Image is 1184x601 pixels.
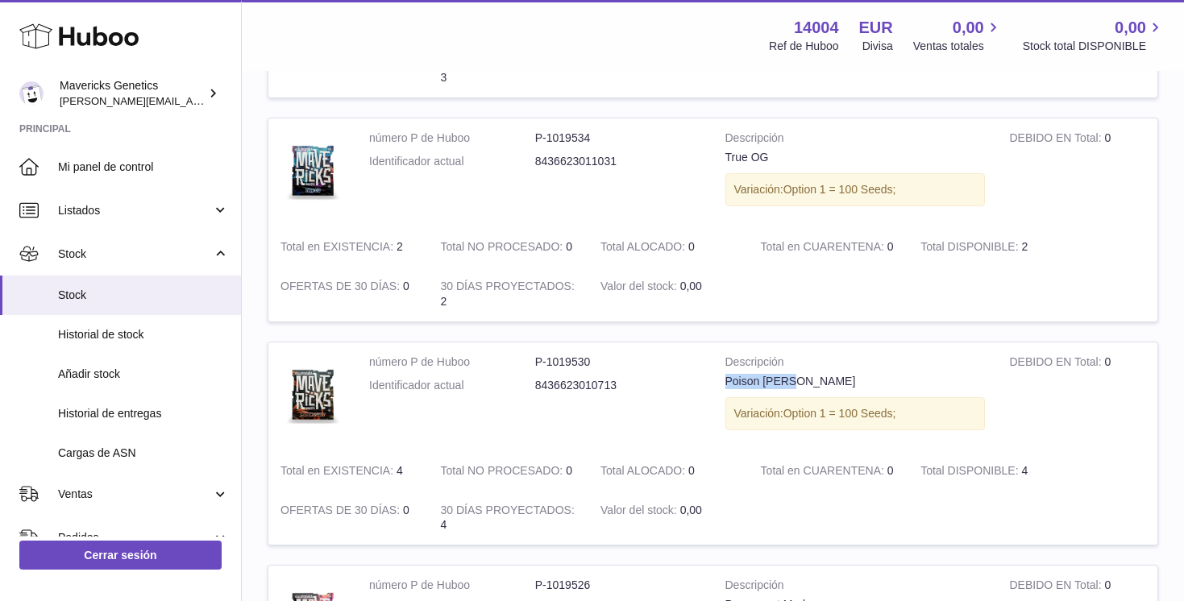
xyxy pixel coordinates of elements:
span: Stock total DISPONIBLE [1023,39,1165,54]
span: Option 1 = 100 Seeds; [783,183,896,196]
span: [PERSON_NAME][EMAIL_ADDRESS][DOMAIN_NAME] [60,94,323,107]
div: Divisa [862,39,893,54]
strong: Total en CUARENTENA [761,240,887,257]
td: 0 [588,451,749,491]
span: Ventas totales [913,39,1003,54]
dt: número P de Huboo [369,578,535,593]
span: Listados [58,203,212,218]
td: 2 [268,227,429,267]
a: 0,00 Stock total DISPONIBLE [1023,17,1165,54]
span: Stock [58,247,212,262]
td: 0 [997,118,1157,227]
td: 2 [908,227,1069,267]
strong: Total ALOCADO [600,464,688,481]
span: 0,00 [680,504,702,516]
td: 0 [268,267,429,321]
strong: Valor del stock [600,280,680,296]
div: Ref de Huboo [769,39,838,54]
div: Poison [PERSON_NAME] [725,374,986,389]
strong: Total NO PROCESADO [441,240,567,257]
span: Pedidos [58,530,212,545]
div: True OG [725,150,986,165]
strong: Total en CUARENTENA [761,464,887,481]
span: Ventas [58,487,212,502]
span: Stock [58,288,229,303]
strong: 30 DÍAS PROYECTADOS [441,504,575,520]
span: Cargas de ASN [58,446,229,461]
a: Cerrar sesión [19,541,222,570]
strong: OFERTAS DE 30 DÍAS [280,504,403,520]
td: 4 [429,491,589,545]
strong: Total en EXISTENCIA [280,240,397,257]
strong: Valor del stock [600,504,680,520]
dd: P-1019534 [535,131,701,146]
strong: EUR [859,17,893,39]
dt: Identificador actual [369,154,535,169]
strong: Total ALOCADO [600,240,688,257]
td: 0 [268,491,429,545]
td: 0 [429,227,589,267]
strong: Total DISPONIBLE [920,464,1021,481]
strong: Total DISPONIBLE [920,240,1021,257]
span: 0 [887,240,894,253]
dt: Identificador actual [369,378,535,393]
dt: número P de Huboo [369,131,535,146]
strong: Descripción [725,131,986,150]
strong: DEBIDO EN Total [1009,578,1104,595]
span: Option 1 = 100 Seeds; [783,407,896,420]
div: Variación: [725,173,986,206]
span: 0,00 [1115,17,1146,39]
div: Variación: [725,397,986,430]
strong: DEBIDO EN Total [1009,131,1104,148]
span: Historial de entregas [58,406,229,421]
span: Mi panel de control [58,160,229,175]
div: Mavericks Genetics [60,78,205,109]
strong: Descripción [725,578,986,597]
td: 0 [429,451,589,491]
dt: número P de Huboo [369,354,535,370]
a: 0,00 Ventas totales [913,17,1003,54]
dd: 8436623011031 [535,154,701,169]
strong: OFERTAS DE 30 DÍAS [280,280,403,296]
strong: DEBIDO EN Total [1009,355,1104,372]
dd: P-1019526 [535,578,701,593]
span: Historial de stock [58,327,229,342]
span: 0,00 [680,280,702,292]
span: Añadir stock [58,367,229,382]
strong: 14004 [794,17,839,39]
td: 0 [588,227,749,267]
img: product image [280,131,345,211]
td: 2 [429,267,589,321]
strong: Descripción [725,354,986,374]
span: 0,00 [953,17,984,39]
strong: 30 DÍAS PROYECTADOS [441,280,575,296]
strong: Total NO PROCESADO [441,464,567,481]
img: pablo@mavericksgenetics.com [19,81,44,106]
td: 4 [268,451,429,491]
dd: 8436623010713 [535,378,701,393]
strong: Total en EXISTENCIA [280,464,397,481]
td: 0 [997,342,1157,451]
td: 4 [908,451,1069,491]
img: product image [280,354,345,435]
span: 0 [887,464,894,477]
dd: P-1019530 [535,354,701,370]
